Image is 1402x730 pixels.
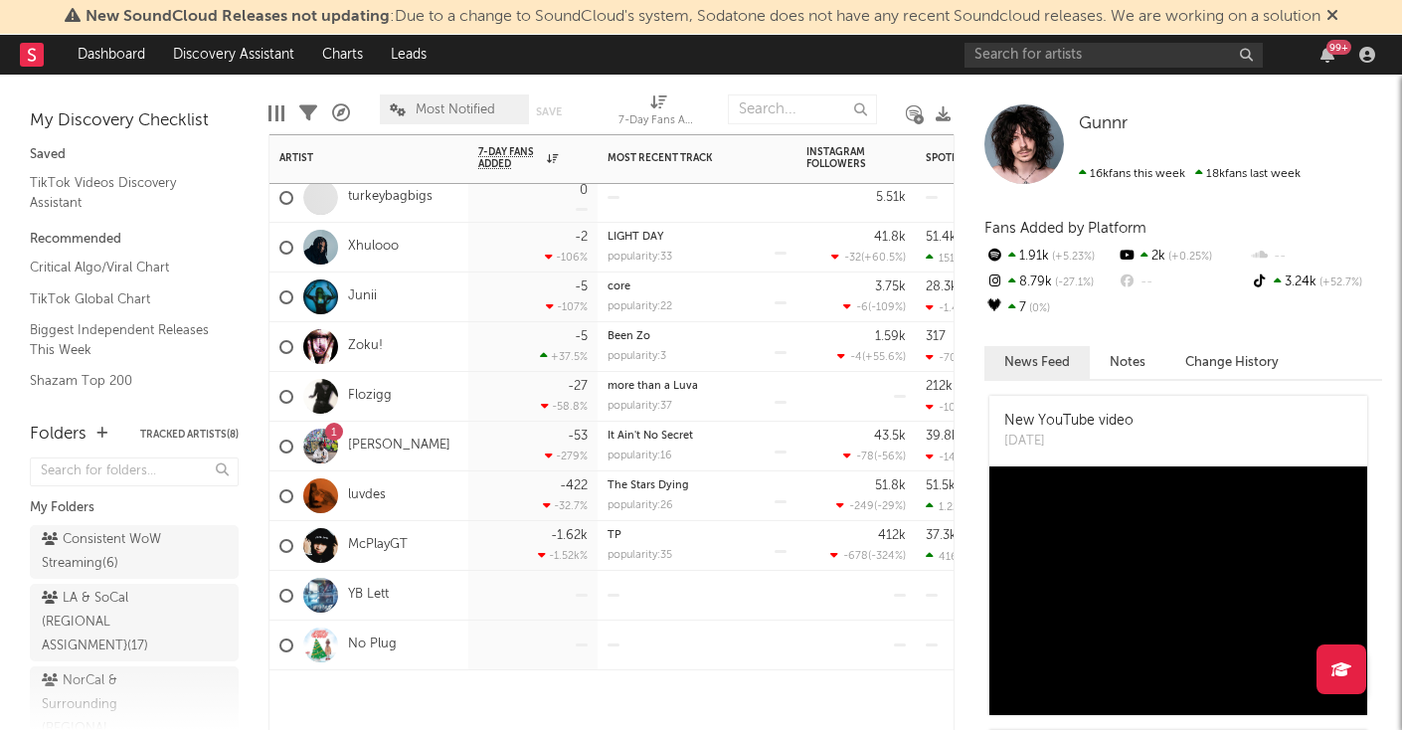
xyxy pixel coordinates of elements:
[30,319,219,360] a: Biggest Independent Releases This Week
[1004,432,1134,452] div: [DATE]
[876,191,906,204] div: 5.51k
[806,146,876,170] div: Instagram Followers
[568,430,588,443] div: -53
[348,338,383,355] a: Zoku!
[416,103,495,116] span: Most Notified
[618,85,698,142] div: 7-Day Fans Added (7-Day Fans Added)
[575,330,588,343] div: -5
[86,9,390,25] span: New SoundCloud Releases not updating
[608,351,666,362] div: popularity: 3
[543,499,588,512] div: -32.7 %
[926,280,958,293] div: 28.3k
[332,85,350,142] div: A&R Pipeline
[837,350,906,363] div: ( )
[540,350,588,363] div: +37.5 %
[856,452,874,462] span: -78
[1079,168,1301,180] span: 18k fans last week
[608,381,787,392] div: more than a Luva
[30,370,219,392] a: Shazam Top 200
[30,228,239,252] div: Recommended
[618,109,698,133] div: 7-Day Fans Added (7-Day Fans Added)
[608,232,663,243] a: LIGHT DAY
[608,152,757,164] div: Most Recent Track
[608,431,787,442] div: It Ain't No Secret
[926,152,1075,164] div: Spotify Monthly Listeners
[850,352,862,363] span: -4
[608,550,672,561] div: popularity: 35
[608,252,672,263] div: popularity: 33
[575,280,588,293] div: -5
[30,257,219,278] a: Critical Algo/Viral Chart
[926,500,964,513] div: 1.22k
[30,109,239,133] div: My Discovery Checklist
[608,281,787,292] div: core
[875,330,906,343] div: 1.59k
[42,528,182,576] div: Consistent WoW Streaming ( 6 )
[1052,277,1094,288] span: -27.1 %
[30,288,219,310] a: TikTok Global Chart
[864,253,903,264] span: +60.5 %
[140,430,239,440] button: Tracked Artists(8)
[984,346,1090,379] button: News Feed
[926,380,953,393] div: 212k
[545,251,588,264] div: -106 %
[545,450,588,462] div: -279 %
[560,479,588,492] div: -422
[984,221,1146,236] span: Fans Added by Platform
[964,43,1263,68] input: Search for artists
[348,189,433,206] a: turkeybagbigs
[875,479,906,492] div: 51.8k
[30,172,219,213] a: TikTok Videos Discovery Assistant
[348,388,392,405] a: Flozigg
[926,479,956,492] div: 51.5k
[844,253,861,264] span: -32
[830,549,906,562] div: ( )
[608,331,787,342] div: Been Zo
[1004,411,1134,432] div: New YouTube video
[1320,47,1334,63] button: 99+
[856,302,868,313] span: -6
[478,146,542,170] span: 7-Day Fans Added
[608,530,621,541] a: TP
[926,330,946,343] div: 317
[1316,277,1362,288] span: +52.7 %
[30,423,87,447] div: Folders
[86,9,1320,25] span: : Due to a change to SoundCloud's system, Sodatone does not have any recent Soundcloud releases. ...
[30,584,239,661] a: LA & SoCal (REGIONAL ASSIGNMENT}(17)
[926,550,958,563] div: 416
[1165,346,1299,379] button: Change History
[1250,244,1382,270] div: --
[608,530,787,541] div: TP
[926,529,957,542] div: 37.3k
[926,351,957,364] div: -70
[608,451,672,461] div: popularity: 16
[575,231,588,244] div: -2
[268,85,284,142] div: Edit Columns
[843,450,906,462] div: ( )
[926,301,971,314] div: -1.44k
[308,35,377,75] a: Charts
[608,401,672,412] div: popularity: 37
[926,252,955,265] div: 151
[831,251,906,264] div: ( )
[159,35,308,75] a: Discovery Assistant
[984,270,1117,295] div: 8.79k
[580,184,588,197] div: 0
[1117,244,1249,270] div: 2k
[849,501,874,512] span: -249
[874,430,906,443] div: 43.5k
[874,231,906,244] div: 41.8k
[877,501,903,512] span: -29 %
[875,280,906,293] div: 3.75k
[1090,346,1165,379] button: Notes
[878,529,906,542] div: 412k
[348,288,377,305] a: Junii
[728,94,877,124] input: Search...
[64,35,159,75] a: Dashboard
[1079,115,1128,132] span: Gunnr
[608,281,630,292] a: core
[30,457,239,486] input: Search for folders...
[877,452,903,462] span: -56 %
[551,529,588,542] div: -1.62k
[1049,252,1095,263] span: +5.23 %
